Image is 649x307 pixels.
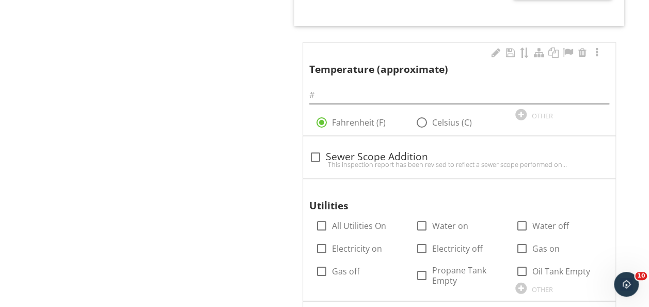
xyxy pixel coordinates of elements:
[432,243,483,254] label: Electricity off
[432,221,468,231] label: Water on
[614,272,639,297] iframe: Intercom live chat
[531,285,552,294] div: OTHER
[531,112,552,120] div: OTHER
[532,221,568,231] label: Water off
[635,272,647,280] span: 10
[332,221,386,231] label: All Utilities On
[432,265,503,286] label: Propane Tank Empty
[309,87,609,104] input: #
[432,117,472,128] label: Celsius (C)
[309,183,594,213] div: Utilities
[309,160,609,168] div: This inspection report has been revised to reflect a sewer scope performed on [DATE]. Please see ...
[532,266,590,277] label: Oil Tank Empty
[309,47,594,77] div: Temperature (approximate)
[332,117,386,128] label: Fahrenheit (F)
[332,266,360,277] label: Gas off
[532,243,559,254] label: Gas on
[332,243,382,254] label: Electricity on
